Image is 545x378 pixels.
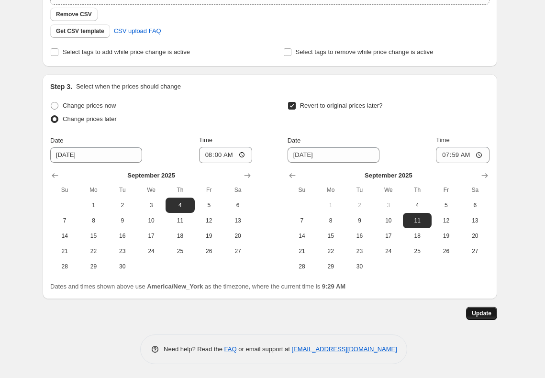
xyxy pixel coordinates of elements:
[169,201,190,209] span: 4
[223,198,252,213] button: Saturday September 6 2025
[436,136,449,144] span: Time
[224,345,237,353] a: FAQ
[112,232,133,240] span: 16
[378,247,399,255] span: 24
[378,201,399,209] span: 3
[288,137,300,144] span: Date
[199,217,220,224] span: 12
[50,8,98,21] button: Remove CSV
[137,244,166,259] button: Wednesday September 24 2025
[403,198,432,213] button: Thursday September 4 2025
[108,213,137,228] button: Tuesday September 9 2025
[195,244,223,259] button: Friday September 26 2025
[50,228,79,244] button: Sunday September 14 2025
[349,201,370,209] span: 2
[223,228,252,244] button: Saturday September 20 2025
[199,136,212,144] span: Time
[374,244,403,259] button: Wednesday September 24 2025
[286,169,299,182] button: Show previous month, August 2025
[141,247,162,255] span: 24
[291,247,312,255] span: 21
[108,182,137,198] th: Tuesday
[199,201,220,209] span: 5
[56,27,104,35] span: Get CSV template
[291,186,312,194] span: Su
[108,244,137,259] button: Tuesday September 23 2025
[199,147,253,163] input: 12:00
[288,259,316,274] button: Sunday September 28 2025
[403,182,432,198] th: Thursday
[199,232,220,240] span: 19
[349,217,370,224] span: 9
[141,201,162,209] span: 3
[461,213,489,228] button: Saturday September 13 2025
[166,213,194,228] button: Thursday September 11 2025
[166,244,194,259] button: Thursday September 25 2025
[345,198,374,213] button: Tuesday September 2 2025
[374,213,403,228] button: Wednesday September 10 2025
[316,213,345,228] button: Monday September 8 2025
[195,213,223,228] button: Friday September 12 2025
[166,182,194,198] th: Thursday
[141,186,162,194] span: We
[349,263,370,270] span: 30
[54,232,75,240] span: 14
[195,182,223,198] th: Friday
[79,244,108,259] button: Monday September 22 2025
[137,228,166,244] button: Wednesday September 17 2025
[461,244,489,259] button: Saturday September 27 2025
[199,186,220,194] span: Fr
[169,186,190,194] span: Th
[320,217,341,224] span: 8
[349,186,370,194] span: Tu
[199,247,220,255] span: 26
[169,217,190,224] span: 11
[112,217,133,224] span: 9
[76,82,181,91] p: Select when the prices should change
[141,232,162,240] span: 17
[54,217,75,224] span: 7
[108,228,137,244] button: Tuesday September 16 2025
[83,186,104,194] span: Mo
[223,182,252,198] th: Saturday
[322,283,345,290] b: 9:29 AM
[435,201,456,209] span: 5
[112,201,133,209] span: 2
[227,186,248,194] span: Sa
[461,198,489,213] button: Saturday September 6 2025
[50,182,79,198] th: Sunday
[345,244,374,259] button: Tuesday September 23 2025
[472,310,491,317] span: Update
[316,259,345,274] button: Monday September 29 2025
[63,48,190,56] span: Select tags to add while price change is active
[461,228,489,244] button: Saturday September 20 2025
[288,244,316,259] button: Sunday September 21 2025
[403,213,432,228] button: Thursday September 11 2025
[63,115,117,122] span: Change prices later
[63,102,116,109] span: Change prices now
[164,345,224,353] span: Need help? Read the
[478,169,491,182] button: Show next month, October 2025
[147,283,203,290] b: America/New_York
[227,247,248,255] span: 27
[112,186,133,194] span: Tu
[461,182,489,198] th: Saturday
[169,247,190,255] span: 25
[83,247,104,255] span: 22
[465,186,486,194] span: Sa
[465,217,486,224] span: 13
[374,228,403,244] button: Wednesday September 17 2025
[320,201,341,209] span: 1
[349,232,370,240] span: 16
[141,217,162,224] span: 10
[465,247,486,255] span: 27
[316,244,345,259] button: Monday September 22 2025
[50,283,345,290] span: Dates and times shown above use as the timezone, where the current time is
[300,102,383,109] span: Revert to original prices later?
[435,232,456,240] span: 19
[349,247,370,255] span: 23
[432,228,460,244] button: Friday September 19 2025
[320,263,341,270] span: 29
[83,232,104,240] span: 15
[108,259,137,274] button: Tuesday September 30 2025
